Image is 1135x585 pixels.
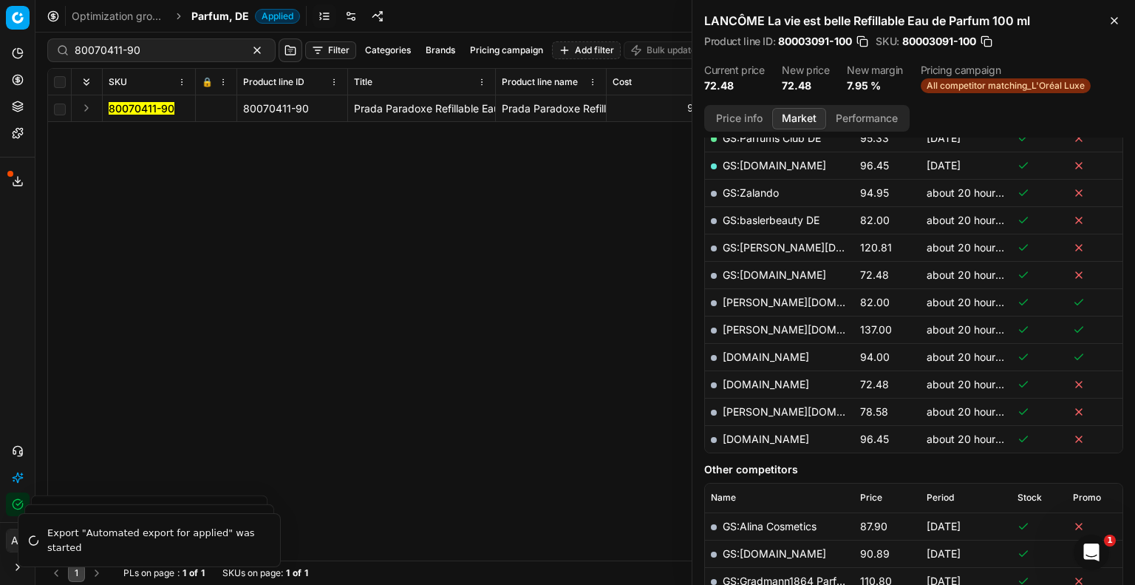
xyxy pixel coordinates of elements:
[502,101,600,116] div: Prada Paradoxe Refillable Eau de Parfum 90 ml
[782,78,829,93] dd: 72.48
[202,76,213,88] span: 🔒
[191,9,249,24] span: Parfum, DE
[47,526,262,555] div: Export "Automated export for applied" was started
[847,65,903,75] dt: New margin
[243,101,341,116] div: 80070411-90
[723,351,809,363] a: [DOMAIN_NAME]
[860,241,892,254] span: 120.81
[927,159,961,172] span: [DATE]
[552,41,621,59] button: Add filter
[75,43,236,58] input: Search by SKU or title
[723,214,819,226] a: GS:baslerbeauty DE
[921,78,1091,93] span: All competitor matching_L'Oréal Luxe
[704,36,775,47] span: Product line ID :
[47,564,106,582] nav: pagination
[723,268,826,281] a: GS:[DOMAIN_NAME]
[1018,492,1042,504] span: Stock
[704,12,1123,30] h2: LANCÔME La vie est belle Refillable Eau de Parfum 100 ml
[201,567,205,579] strong: 1
[354,76,372,88] span: Title
[6,529,30,552] button: AB
[72,9,300,24] nav: breadcrumb
[255,9,300,24] span: Applied
[876,36,899,47] span: SKU :
[927,378,1022,390] span: about 20 hours ago
[927,296,1022,308] span: about 20 hours ago
[847,78,903,93] dd: 7.95 %
[860,547,890,560] span: 90.89
[860,159,889,172] span: 96.45
[723,405,894,418] a: [PERSON_NAME][DOMAIN_NAME]
[927,351,1022,363] span: about 20 hours ago
[860,492,882,504] span: Price
[1104,535,1116,547] span: 1
[464,41,549,59] button: Pricing campaign
[304,567,308,579] strong: 1
[613,101,718,116] div: 93.86
[860,132,889,144] span: 95.33
[860,186,889,199] span: 94.95
[723,547,826,560] a: GS:[DOMAIN_NAME]
[123,567,174,579] span: PLs on page
[927,323,1022,336] span: about 20 hours ago
[704,78,764,93] dd: 72.48
[927,241,1022,254] span: about 20 hours ago
[286,567,290,579] strong: 1
[109,101,174,116] button: 80070411-90
[826,108,907,129] button: Performance
[68,564,85,582] button: 1
[860,268,889,281] span: 72.48
[7,530,29,552] span: AB
[723,159,826,172] a: GS:[DOMAIN_NAME]
[723,520,817,532] a: GS:Alina Cosmetics
[243,76,304,88] span: Product line ID
[78,73,95,91] button: Expand all
[723,323,894,336] a: [PERSON_NAME][DOMAIN_NAME]
[723,132,821,144] a: GS:Parfums Club DE
[123,567,205,579] div: :
[860,296,890,308] span: 82.00
[1073,492,1101,504] span: Promo
[927,132,961,144] span: [DATE]
[183,567,186,579] strong: 1
[624,41,703,59] button: Bulk update
[723,186,779,199] a: GS:Zalando
[191,9,300,24] span: Parfum, DEApplied
[927,433,1022,445] span: about 20 hours ago
[706,108,772,129] button: Price info
[860,323,892,336] span: 137.00
[502,76,578,88] span: Product line name
[927,214,1022,226] span: about 20 hours ago
[902,34,976,49] span: 80003091-100
[47,564,65,582] button: Go to previous page
[109,76,127,88] span: SKU
[921,65,1091,75] dt: Pricing campaign
[927,405,1022,418] span: about 20 hours ago
[927,186,1022,199] span: about 20 hours ago
[860,214,890,226] span: 82.00
[88,564,106,582] button: Go to next page
[704,462,1123,477] h5: Other competitors
[782,65,829,75] dt: New price
[354,102,583,115] span: Prada Paradoxe Refillable Eau de Parfum 90 ml
[109,102,174,115] mark: 80070411-90
[927,268,1022,281] span: about 20 hours ago
[293,567,301,579] strong: of
[860,378,889,390] span: 72.48
[723,433,809,445] a: [DOMAIN_NAME]
[1074,535,1109,570] iframe: Intercom live chat
[723,296,894,308] a: [PERSON_NAME][DOMAIN_NAME]
[78,99,95,117] button: Expand
[359,41,417,59] button: Categories
[420,41,461,59] button: Brands
[860,405,888,418] span: 78.58
[72,9,166,24] a: Optimization groups
[305,41,356,59] button: Filter
[189,567,198,579] strong: of
[860,433,889,445] span: 96.45
[723,241,911,254] a: GS:[PERSON_NAME][DOMAIN_NAME]
[222,567,283,579] span: SKUs on page :
[778,34,852,49] span: 80003091-100
[613,76,632,88] span: Cost
[927,520,961,532] span: [DATE]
